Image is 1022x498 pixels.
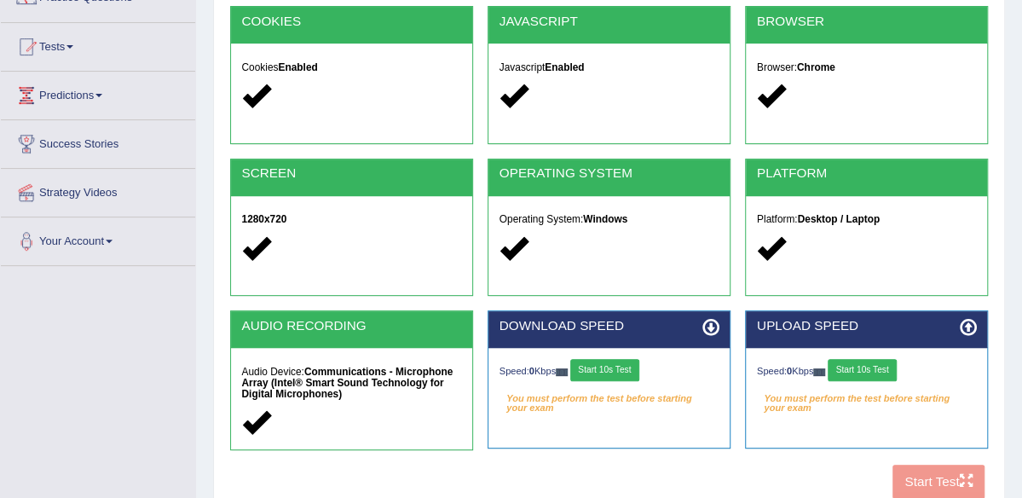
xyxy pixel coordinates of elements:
a: Tests [1,23,195,66]
h2: OPERATING SYSTEM [499,166,719,181]
h5: Cookies [241,62,461,73]
h5: Browser: [757,62,977,73]
a: Strategy Videos [1,169,195,211]
h2: SCREEN [241,166,461,181]
button: Start 10s Test [828,359,897,381]
a: Predictions [1,72,195,114]
h2: DOWNLOAD SPEED [499,319,719,333]
em: You must perform the test before starting your exam [499,389,719,411]
h2: AUDIO RECORDING [241,319,461,333]
em: You must perform the test before starting your exam [757,389,977,411]
strong: Enabled [545,61,584,73]
strong: Chrome [797,61,835,73]
h2: PLATFORM [757,166,977,181]
h2: UPLOAD SPEED [757,319,977,333]
strong: Communications - Microphone Array (Intel® Smart Sound Technology for Digital Microphones) [241,366,453,400]
a: Success Stories [1,120,195,163]
strong: 1280x720 [241,213,286,225]
h5: Javascript [499,62,719,73]
button: Start 10s Test [570,359,639,381]
h2: BROWSER [757,14,977,29]
strong: Desktop / Laptop [797,213,879,225]
h5: Audio Device: [241,367,461,400]
a: Your Account [1,217,195,260]
h2: JAVASCRIPT [499,14,719,29]
h2: COOKIES [241,14,461,29]
div: Speed: Kbps [757,359,977,385]
strong: Windows [583,213,627,225]
h5: Platform: [757,214,977,225]
strong: 0 [529,366,534,376]
strong: 0 [787,366,792,376]
img: ajax-loader-fb-connection.gif [556,368,568,376]
img: ajax-loader-fb-connection.gif [813,368,825,376]
h5: Operating System: [499,214,719,225]
strong: Enabled [278,61,317,73]
div: Speed: Kbps [499,359,719,385]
